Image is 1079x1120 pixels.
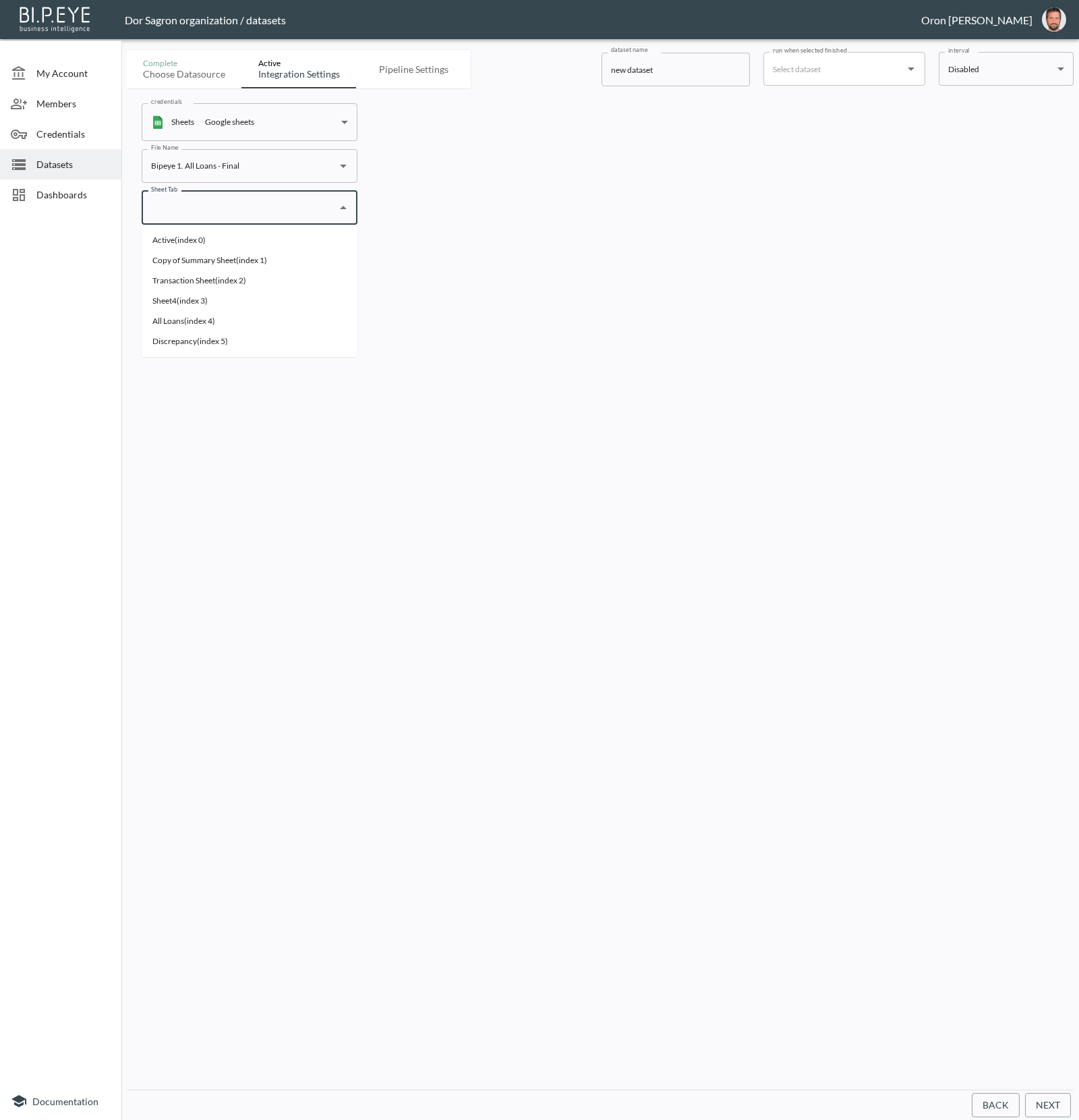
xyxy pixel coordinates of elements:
button: Back [972,1093,1020,1118]
li: Sheet4 (index 3) [142,291,357,311]
label: interval [948,46,970,55]
span: Credentials [36,127,111,141]
label: credentials [151,97,182,106]
span: Datasets [36,157,111,171]
div: Disabled [948,61,1052,77]
span: Members [36,96,111,111]
div: Google sheets [205,114,254,130]
img: f7df4f0b1e237398fe25aedd0497c453 [1042,7,1066,32]
img: bipeye-logo [17,3,94,34]
a: Documentation [11,1093,111,1109]
p: Sheets [171,114,194,130]
span: My Account [36,66,111,80]
div: Pipeline settings [379,63,448,76]
button: Close [334,198,353,217]
div: Choose datasource [143,68,225,80]
li: Transaction Sheet (index 2) [142,271,357,291]
label: dataset name [611,45,647,54]
li: Active (index 0) [142,230,357,250]
button: Open [902,59,921,78]
div: Active [258,58,340,68]
div: Oron [PERSON_NAME] [921,13,1032,26]
label: Sheet Tab [151,185,178,194]
label: File Name [151,143,179,152]
li: Copy of Summary Sheet (index 1) [142,250,357,271]
img: google sheets [151,115,165,129]
span: Dashboards [36,188,111,202]
button: oron@bipeye.com [1032,3,1076,36]
div: Integration settings [258,68,340,80]
input: Select dataset [769,58,899,80]
button: Open [334,157,353,175]
li: Discrepancy (index 5) [142,331,357,352]
div: Dor Sagron organization / datasets [125,13,921,26]
button: Next [1025,1093,1071,1118]
li: All Loans (index 4) [142,311,357,331]
span: Documentation [32,1096,98,1107]
div: Complete [143,58,225,68]
label: run when selected finished [773,46,847,55]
